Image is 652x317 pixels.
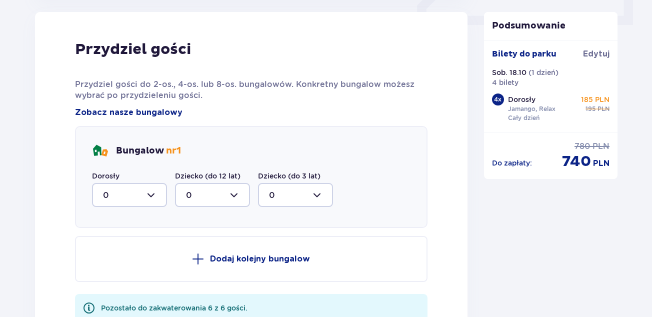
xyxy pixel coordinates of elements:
[574,141,590,152] span: 780
[75,236,427,282] button: Dodaj kolejny bungalow
[562,152,591,171] span: 740
[175,171,240,181] label: Dziecko (do 12 lat)
[508,104,555,113] p: Jamango, Relax
[258,171,320,181] label: Dziecko (do 3 lat)
[166,145,181,156] span: nr 1
[593,158,609,169] span: PLN
[92,171,119,181] label: Dorosły
[583,48,609,59] span: Edytuj
[75,40,191,59] p: Przydziel gości
[581,94,609,104] p: 185 PLN
[597,104,609,113] span: PLN
[492,77,518,87] p: 4 bilety
[116,145,181,157] p: Bungalow
[75,107,182,118] a: Zobacz nasze bungalowy
[585,104,595,113] span: 195
[492,158,532,168] p: Do zapłaty :
[101,303,247,313] div: Pozostało do zakwaterowania 6 z 6 gości.
[92,143,108,159] img: bungalows Icon
[484,20,618,32] p: Podsumowanie
[492,48,556,59] p: Bilety do parku
[592,141,609,152] span: PLN
[492,67,526,77] p: Sob. 18.10
[75,79,427,101] p: Przydziel gości do 2-os., 4-os. lub 8-os. bungalowów. Konkretny bungalow możesz wybrać po przydzi...
[210,253,310,264] p: Dodaj kolejny bungalow
[508,94,535,104] p: Dorosły
[528,67,558,77] p: ( 1 dzień )
[492,93,504,105] div: 4 x
[508,113,539,122] p: Cały dzień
